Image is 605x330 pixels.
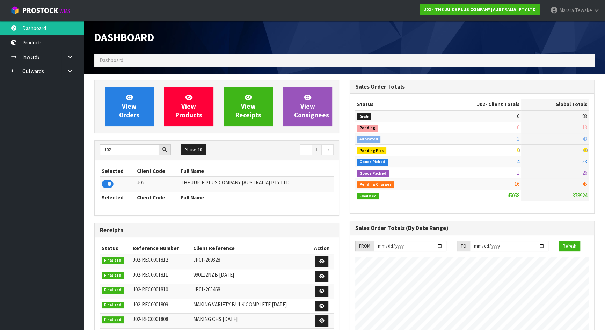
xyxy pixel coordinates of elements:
span: 1 [517,169,519,176]
th: Action [310,243,334,254]
button: Show: 10 [181,144,206,155]
span: Finalised [102,287,124,294]
th: Reference Number [131,243,192,254]
span: 40 [582,147,587,153]
span: 378924 [573,192,587,199]
span: 0 [517,124,519,131]
a: ViewProducts [164,87,213,126]
th: Full Name [179,192,334,203]
strong: J02 - THE JUICE PLUS COMPANY [AUSTRALIA] PTY LTD [424,7,536,13]
th: Status [100,243,131,254]
img: cube-alt.png [10,6,19,15]
span: 83 [582,113,587,119]
span: JP01-269328 [193,256,220,263]
span: 26 [582,169,587,176]
span: Pending Charges [357,181,394,188]
span: ProStock [22,6,58,15]
span: Goods Picked [357,159,388,166]
span: View Products [175,93,202,119]
span: Tewake [575,7,592,14]
input: Search clients [100,144,159,155]
h3: Receipts [100,227,334,234]
span: 53 [582,158,587,165]
span: Marara [559,7,574,14]
span: 45 [582,181,587,187]
a: ViewConsignees [283,87,332,126]
th: Global Totals [521,99,589,110]
span: JP01-265468 [193,286,220,293]
span: Pending [357,125,378,132]
span: J02-REC0001811 [133,271,168,278]
div: TO [457,241,470,252]
span: J02-REC0001810 [133,286,168,293]
td: THE JUICE PLUS COMPANY [AUSTRALIA] PTY LTD [179,177,334,192]
span: Finalised [102,272,124,279]
span: J02-REC0001812 [133,256,168,263]
a: ViewOrders [105,87,154,126]
span: Finalised [357,193,379,200]
span: 16 [515,181,519,187]
span: J02-REC0001808 [133,316,168,322]
span: 0 [517,147,519,153]
th: Status [355,99,433,110]
span: 43 [582,135,587,142]
span: Draft [357,113,371,120]
th: Selected [100,192,135,203]
th: - Client Totals [433,99,521,110]
span: MAKING CHS [DATE] [193,316,238,322]
span: View Consignees [294,93,329,119]
a: 1 [312,144,322,155]
span: 0 [517,113,519,119]
span: 4 [517,158,519,165]
span: 990112NZB [DATE] [193,271,234,278]
th: Selected [100,166,135,177]
span: Goods Packed [357,170,389,177]
th: Client Code [135,192,178,203]
th: Client Code [135,166,178,177]
span: MAKING VARIETY BULK COMPLETE [DATE] [193,301,287,308]
button: Refresh [559,241,580,252]
a: → [321,144,334,155]
th: Client Reference [191,243,310,254]
a: ← [300,144,312,155]
td: J02 [135,177,178,192]
span: 1 [517,135,519,142]
span: Dashboard [100,57,123,64]
span: 45058 [507,192,519,199]
div: FROM [355,241,374,252]
span: View Orders [119,93,139,119]
h3: Sales Order Totals [355,83,589,90]
span: Finalised [102,302,124,309]
th: Full Name [179,166,334,177]
small: WMS [59,8,70,14]
span: J02-REC0001809 [133,301,168,308]
span: Finalised [102,257,124,264]
span: J02 [477,101,485,108]
span: Finalised [102,316,124,323]
span: Dashboard [94,30,154,44]
nav: Page navigation [222,144,334,156]
h3: Sales Order Totals (By Date Range) [355,225,589,232]
span: 13 [582,124,587,131]
a: ViewReceipts [224,87,273,126]
span: View Receipts [235,93,261,119]
span: Allocated [357,136,380,143]
a: J02 - THE JUICE PLUS COMPANY [AUSTRALIA] PTY LTD [420,4,540,15]
span: Pending Pick [357,147,386,154]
